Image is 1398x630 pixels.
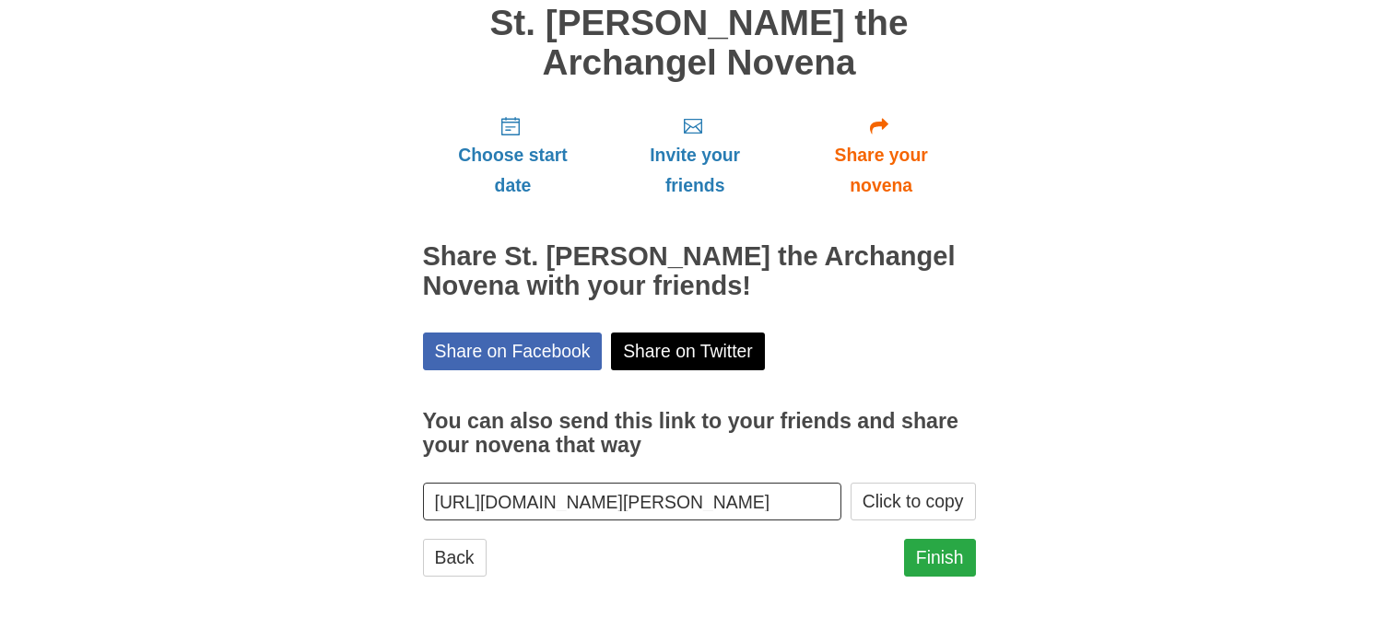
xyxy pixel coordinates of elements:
[787,100,976,210] a: Share your novena
[423,242,976,301] h2: Share St. [PERSON_NAME] the Archangel Novena with your friends!
[851,483,976,520] button: Click to copy
[904,539,976,577] a: Finish
[611,332,765,370] a: Share on Twitter
[423,410,976,457] h3: You can also send this link to your friends and share your novena that way
[423,100,604,210] a: Choose start date
[423,539,487,577] a: Back
[805,140,957,201] span: Share your novena
[603,100,786,210] a: Invite your friends
[423,4,976,82] h1: St. [PERSON_NAME] the Archangel Novena
[621,140,768,201] span: Invite your friends
[423,332,603,370] a: Share on Facebook
[441,140,585,201] span: Choose start date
